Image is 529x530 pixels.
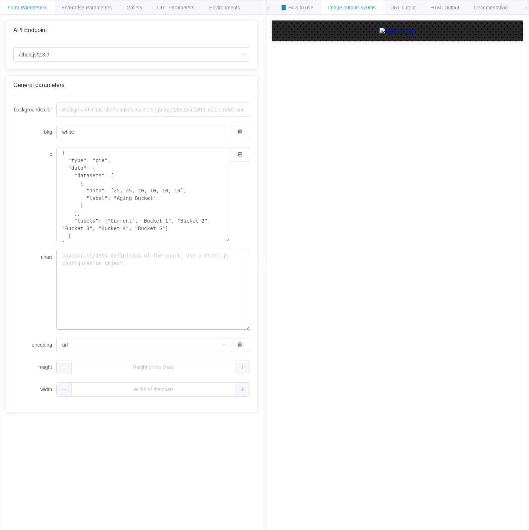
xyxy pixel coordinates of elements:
[209,5,240,10] span: Environments
[13,47,250,62] input: Select
[61,5,112,10] span: Enterprise Parameters
[13,147,56,161] label: c
[13,82,64,88] span: General parameters
[379,28,415,34] img: Static Chart
[474,5,508,10] span: Documentation
[56,125,230,139] input: Background of the chart canvas. Accepts rgb (rgb(255,255,120)), colors (red), and url-encoded hex...
[13,102,56,117] label: backgroundColor
[13,27,47,33] span: API Endpoint
[13,250,56,264] label: chart
[56,360,250,374] input: Height of the chart
[431,5,459,10] span: HTML output
[56,382,250,397] input: Width of the chart
[56,102,250,117] input: Background of the chart canvas. Accepts rgb (rgb(255,255,120)), colors (red), and url-encoded hex...
[281,5,313,10] span: 📘 How to use
[13,125,56,139] label: bkg
[390,5,415,10] span: URL output
[279,28,516,34] a: Static Chart
[56,338,230,352] input: Select
[13,360,56,374] label: height
[126,5,142,10] span: Gallery
[328,5,376,10] span: Image output
[13,338,56,352] label: encoding
[358,5,376,10] span: - 670ms
[157,5,194,10] span: URL Parameters
[8,5,47,10] span: Form Parameters
[13,382,56,397] label: width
